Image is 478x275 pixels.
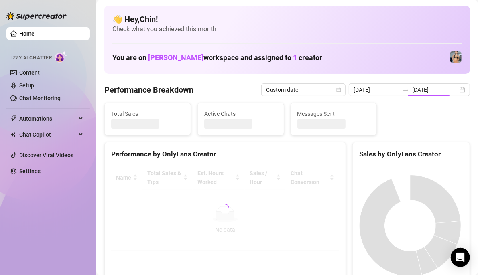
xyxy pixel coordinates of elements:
[297,109,370,118] span: Messages Sent
[19,112,76,125] span: Automations
[148,53,203,62] span: [PERSON_NAME]
[19,152,73,158] a: Discover Viral Videos
[112,14,462,25] h4: 👋 Hey, Chin !
[19,30,35,37] a: Home
[6,12,67,20] img: logo-BBDzfeDw.svg
[19,95,61,101] a: Chat Monitoring
[354,85,399,94] input: Start date
[412,85,458,94] input: End date
[112,25,462,34] span: Check what you achieved this month
[19,82,34,89] a: Setup
[359,149,463,160] div: Sales by OnlyFans Creator
[19,69,40,76] a: Content
[450,51,462,63] img: Veronica
[293,53,297,62] span: 1
[104,84,193,95] h4: Performance Breakdown
[403,87,409,93] span: to
[11,54,52,62] span: Izzy AI Chatter
[220,203,230,213] span: loading
[19,128,76,141] span: Chat Copilot
[266,84,341,96] span: Custom date
[204,109,277,118] span: Active Chats
[112,53,322,62] h1: You are on workspace and assigned to creator
[111,149,339,160] div: Performance by OnlyFans Creator
[55,51,67,63] img: AI Chatter
[111,109,184,118] span: Total Sales
[336,87,341,92] span: calendar
[10,115,17,122] span: thunderbolt
[10,132,16,137] img: Chat Copilot
[19,168,41,174] a: Settings
[451,248,470,267] div: Open Intercom Messenger
[403,87,409,93] span: swap-right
